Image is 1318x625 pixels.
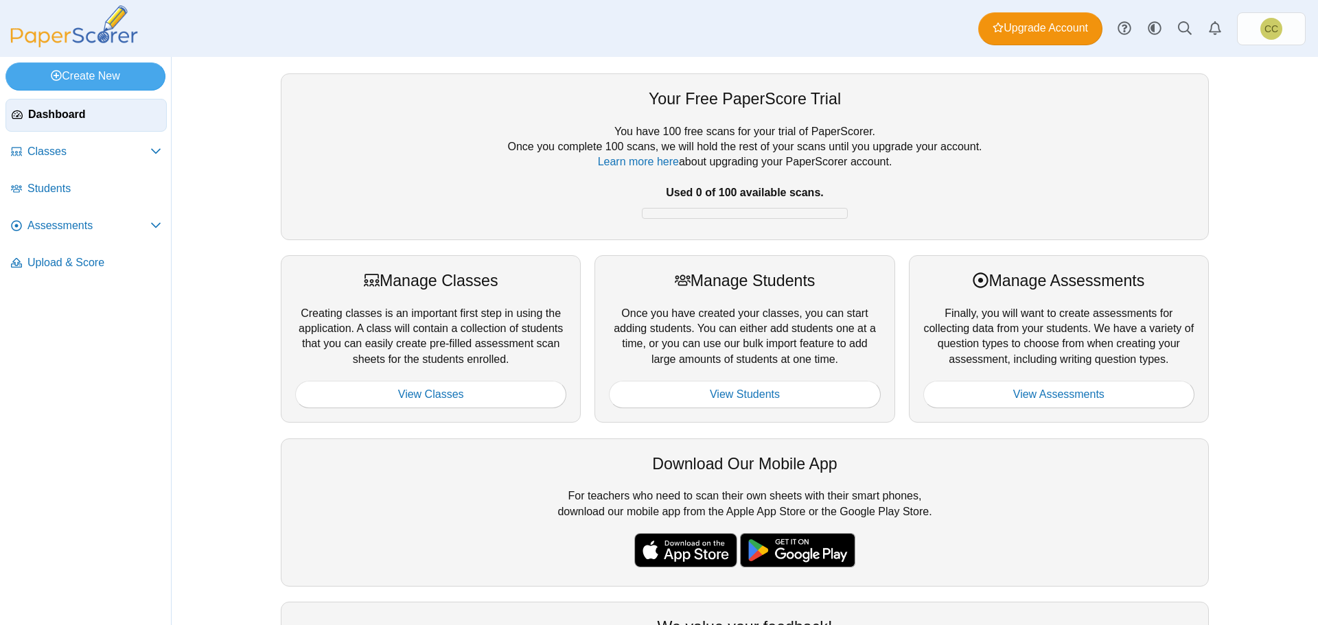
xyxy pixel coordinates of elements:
span: Assessments [27,218,150,233]
a: Assessments [5,210,167,243]
a: PaperScorer [5,38,143,49]
div: You have 100 free scans for your trial of PaperScorer. Once you complete 100 scans, we will hold ... [295,124,1194,226]
a: Alerts [1200,14,1230,44]
div: Finally, you will want to create assessments for collecting data from your students. We have a va... [909,255,1209,423]
img: PaperScorer [5,5,143,47]
span: Celina Collins [1260,18,1282,40]
div: Your Free PaperScore Trial [295,88,1194,110]
a: Classes [5,136,167,169]
a: Create New [5,62,165,90]
a: Upgrade Account [978,12,1102,45]
a: Learn more here [598,156,679,167]
a: View Classes [295,381,566,408]
span: Students [27,181,161,196]
img: apple-store-badge.svg [634,533,737,567]
a: Dashboard [5,99,167,132]
span: Dashboard [28,107,161,122]
a: View Assessments [923,381,1194,408]
a: View Students [609,381,880,408]
span: Upload & Score [27,255,161,270]
a: Upload & Score [5,247,167,280]
div: For teachers who need to scan their own sheets with their smart phones, download our mobile app f... [281,438,1209,587]
span: Celina Collins [1264,24,1278,34]
a: Students [5,173,167,206]
div: Manage Students [609,270,880,292]
div: Once you have created your classes, you can start adding students. You can either add students on... [594,255,894,423]
div: Manage Assessments [923,270,1194,292]
div: Creating classes is an important first step in using the application. A class will contain a coll... [281,255,581,423]
b: Used 0 of 100 available scans. [666,187,823,198]
span: Upgrade Account [993,21,1088,36]
a: Celina Collins [1237,12,1306,45]
div: Download Our Mobile App [295,453,1194,475]
img: google-play-badge.png [740,533,855,567]
div: Manage Classes [295,270,566,292]
span: Classes [27,144,150,159]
